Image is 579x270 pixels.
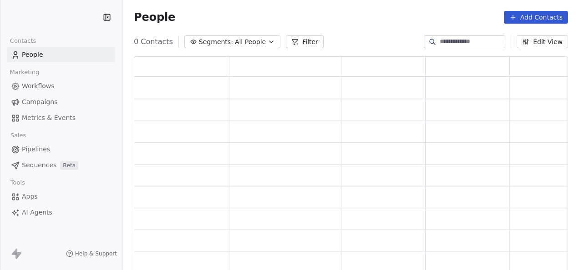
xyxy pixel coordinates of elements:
span: Campaigns [22,97,57,107]
span: Segments: [199,37,233,47]
button: Filter [286,35,324,48]
span: Apps [22,192,38,201]
span: Metrics & Events [22,113,76,123]
a: AI Agents [7,205,115,220]
a: Workflows [7,79,115,94]
a: Metrics & Events [7,110,115,125]
button: Edit View [517,35,568,48]
a: Apps [7,189,115,204]
span: Sales [6,129,30,142]
span: Beta [60,161,78,170]
span: People [134,10,175,24]
a: Help & Support [66,250,117,257]
a: Campaigns [7,95,115,110]
span: Marketing [6,65,43,79]
span: Tools [6,176,29,190]
span: People [22,50,43,60]
span: All People [235,37,266,47]
span: AI Agents [22,208,52,217]
span: Workflows [22,81,55,91]
span: Help & Support [75,250,117,257]
span: 0 Contacts [134,36,173,47]
span: Contacts [6,34,40,48]
a: SequencesBeta [7,158,115,173]
a: Pipelines [7,142,115,157]
a: People [7,47,115,62]
button: Add Contacts [504,11,568,24]
span: Pipelines [22,145,50,154]
span: Sequences [22,160,56,170]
